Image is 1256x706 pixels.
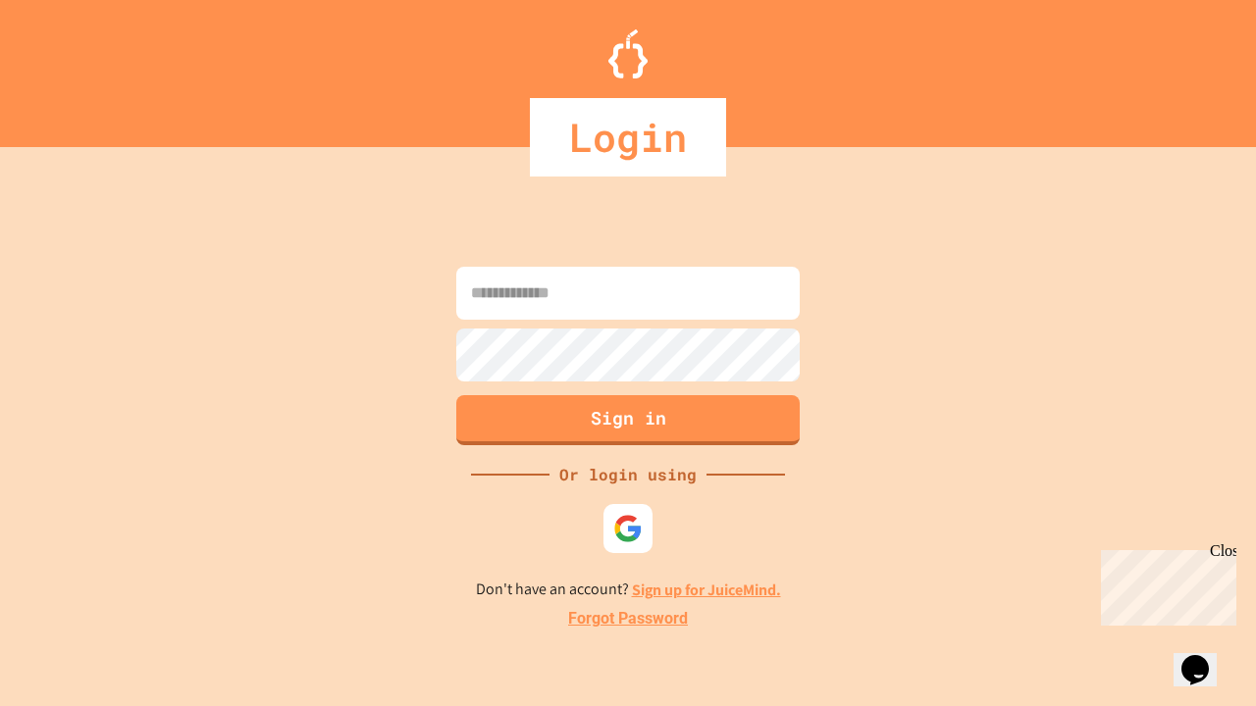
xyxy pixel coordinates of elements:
iframe: chat widget [1174,628,1236,686]
a: Forgot Password [568,607,688,630]
div: Login [530,98,726,176]
iframe: chat widget [1093,542,1236,626]
p: Don't have an account? [476,578,781,602]
div: Chat with us now!Close [8,8,135,125]
div: Or login using [549,463,706,486]
a: Sign up for JuiceMind. [632,580,781,600]
img: Logo.svg [608,29,648,78]
img: google-icon.svg [613,514,643,543]
button: Sign in [456,395,800,445]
